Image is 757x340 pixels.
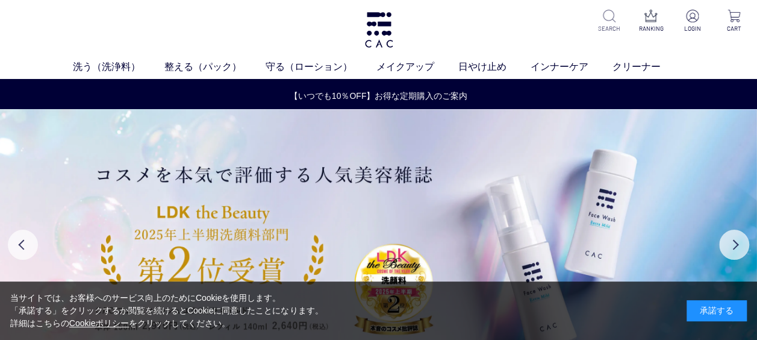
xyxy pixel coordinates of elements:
[638,10,664,33] a: RANKING
[679,10,706,33] a: LOGIN
[719,230,749,260] button: Next
[363,12,394,48] img: logo
[1,90,756,102] a: 【いつでも10％OFF】お得な定期購入のご案内
[679,24,706,33] p: LOGIN
[69,318,129,328] a: Cookieポリシー
[596,24,623,33] p: SEARCH
[8,230,38,260] button: Previous
[596,10,623,33] a: SEARCH
[638,24,664,33] p: RANKING
[612,60,685,74] a: クリーナー
[721,24,747,33] p: CART
[73,60,164,74] a: 洗う（洗浄料）
[531,60,612,74] a: インナーケア
[10,292,323,330] div: 当サイトでは、お客様へのサービス向上のためにCookieを使用します。 「承諾する」をクリックするか閲覧を続けるとCookieに同意したことになります。 詳細はこちらの をクリックしてください。
[721,10,747,33] a: CART
[266,60,376,74] a: 守る（ローション）
[164,60,266,74] a: 整える（パック）
[687,300,747,321] div: 承諾する
[458,60,531,74] a: 日やけ止め
[376,60,458,74] a: メイクアップ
